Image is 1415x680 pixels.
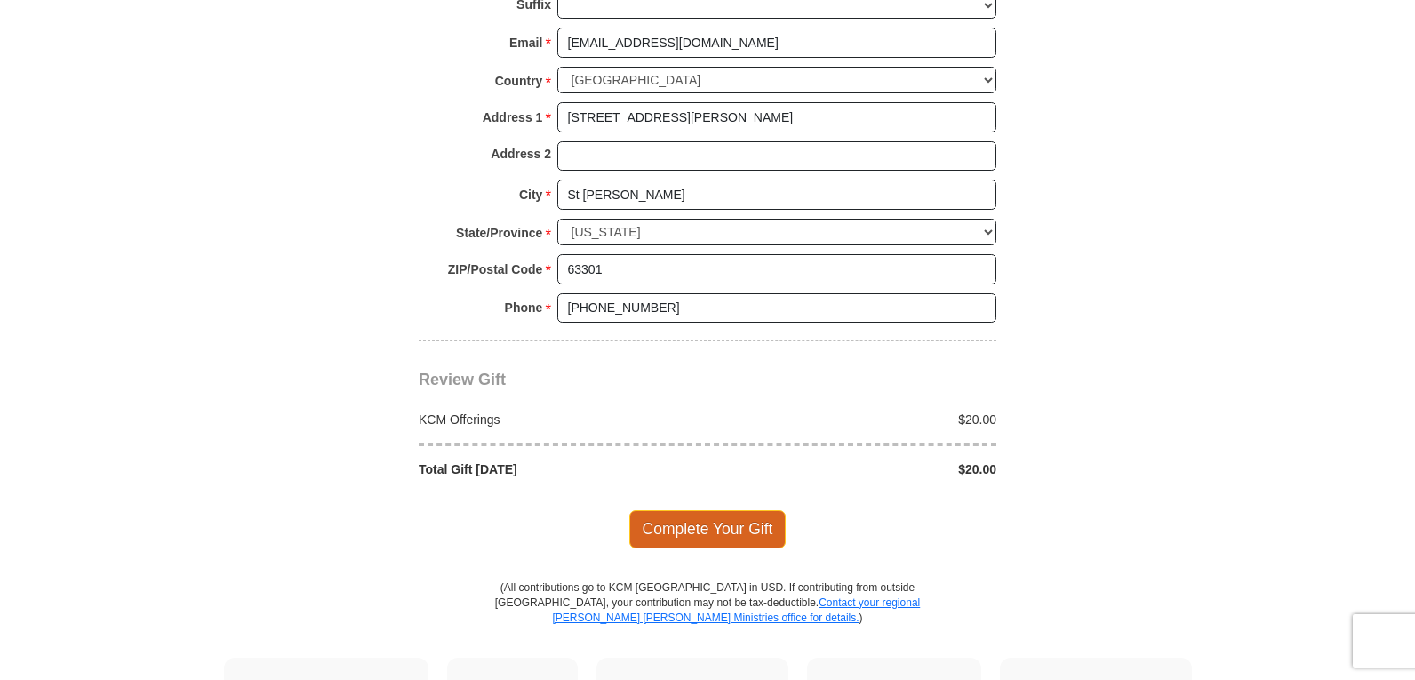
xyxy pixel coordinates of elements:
strong: City [519,182,542,207]
strong: Phone [505,295,543,320]
div: $20.00 [707,411,1006,428]
strong: Email [509,30,542,55]
div: KCM Offerings [410,411,708,428]
div: Total Gift [DATE] [410,460,708,478]
strong: ZIP/Postal Code [448,257,543,282]
span: Complete Your Gift [629,510,787,548]
strong: State/Province [456,220,542,245]
strong: Country [495,68,543,93]
div: $20.00 [707,460,1006,478]
p: (All contributions go to KCM [GEOGRAPHIC_DATA] in USD. If contributing from outside [GEOGRAPHIC_D... [494,580,921,658]
a: Contact your regional [PERSON_NAME] [PERSON_NAME] Ministries office for details. [552,596,920,624]
strong: Address 1 [483,105,543,130]
span: Review Gift [419,371,506,388]
strong: Address 2 [491,141,551,166]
